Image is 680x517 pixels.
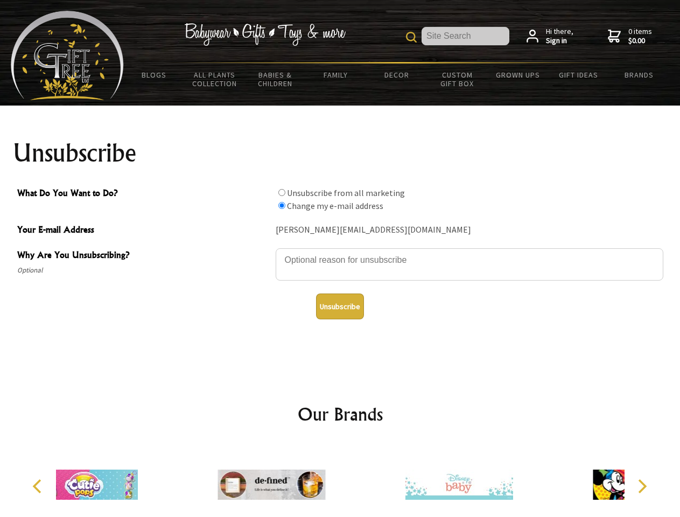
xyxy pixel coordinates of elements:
input: What Do You Want to Do? [278,189,285,196]
h1: Unsubscribe [13,140,668,166]
img: Babywear - Gifts - Toys & more [184,23,346,46]
a: Decor [366,64,427,86]
a: Babies & Children [245,64,306,95]
a: Gift Ideas [548,64,609,86]
span: Hi there, [546,27,573,46]
span: Your E-mail Address [17,223,270,239]
img: product search [406,32,417,43]
a: BLOGS [124,64,185,86]
a: Custom Gift Box [427,64,488,95]
strong: Sign in [546,36,573,46]
input: What Do You Want to Do? [278,202,285,209]
button: Unsubscribe [316,294,364,319]
a: Grown Ups [487,64,548,86]
textarea: Why Are You Unsubscribing? [276,248,663,281]
h2: Our Brands [22,401,659,427]
button: Previous [27,474,51,498]
a: All Plants Collection [185,64,246,95]
span: 0 items [628,26,652,46]
label: Unsubscribe from all marketing [287,187,405,198]
a: Brands [609,64,670,86]
a: Family [306,64,367,86]
label: Change my e-mail address [287,200,383,211]
div: [PERSON_NAME][EMAIL_ADDRESS][DOMAIN_NAME] [276,222,663,239]
span: Why Are You Unsubscribing? [17,248,270,264]
span: What Do You Want to Do? [17,186,270,202]
a: Hi there,Sign in [527,27,573,46]
button: Next [630,474,654,498]
input: Site Search [422,27,509,45]
strong: $0.00 [628,36,652,46]
a: 0 items$0.00 [608,27,652,46]
span: Optional [17,264,270,277]
img: Babyware - Gifts - Toys and more... [11,11,124,100]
